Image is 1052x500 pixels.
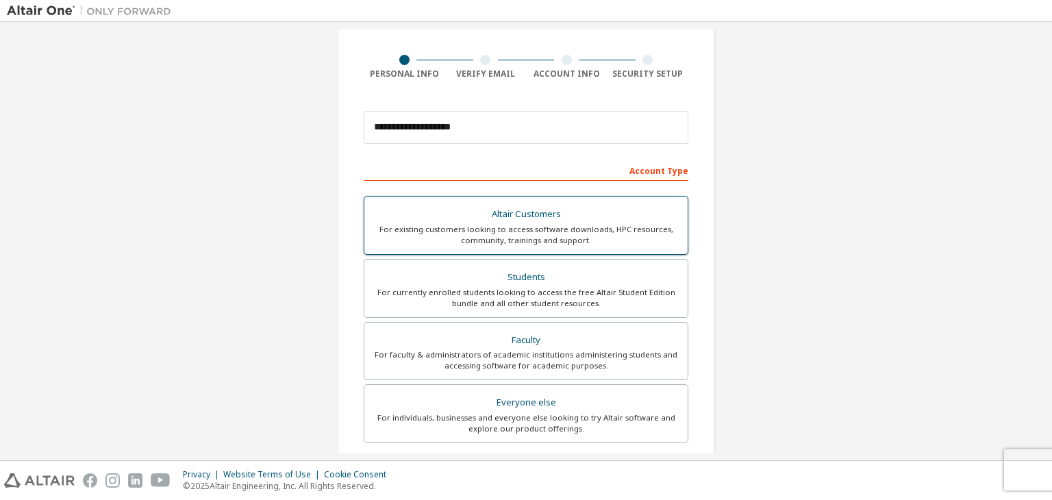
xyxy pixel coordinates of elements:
[364,159,688,181] div: Account Type
[373,331,679,350] div: Faculty
[373,224,679,246] div: For existing customers looking to access software downloads, HPC resources, community, trainings ...
[183,469,223,480] div: Privacy
[4,473,75,488] img: altair_logo.svg
[83,473,97,488] img: facebook.svg
[7,4,178,18] img: Altair One
[373,205,679,224] div: Altair Customers
[105,473,120,488] img: instagram.svg
[128,473,142,488] img: linkedin.svg
[373,393,679,412] div: Everyone else
[324,469,394,480] div: Cookie Consent
[373,349,679,371] div: For faculty & administrators of academic institutions administering students and accessing softwa...
[445,68,527,79] div: Verify Email
[526,68,608,79] div: Account Info
[373,287,679,309] div: For currently enrolled students looking to access the free Altair Student Edition bundle and all ...
[373,268,679,287] div: Students
[608,68,689,79] div: Security Setup
[364,68,445,79] div: Personal Info
[183,480,394,492] p: © 2025 Altair Engineering, Inc. All Rights Reserved.
[223,469,324,480] div: Website Terms of Use
[373,412,679,434] div: For individuals, businesses and everyone else looking to try Altair software and explore our prod...
[151,473,171,488] img: youtube.svg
